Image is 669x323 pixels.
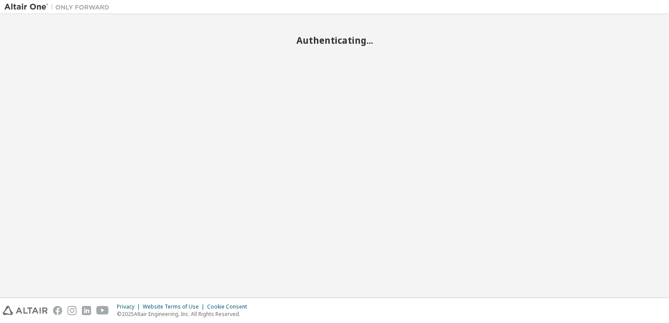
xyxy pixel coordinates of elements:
[3,306,48,315] img: altair_logo.svg
[207,303,252,310] div: Cookie Consent
[67,306,77,315] img: instagram.svg
[82,306,91,315] img: linkedin.svg
[53,306,62,315] img: facebook.svg
[96,306,109,315] img: youtube.svg
[117,310,252,318] p: © 2025 Altair Engineering, Inc. All Rights Reserved.
[117,303,143,310] div: Privacy
[4,3,114,11] img: Altair One
[143,303,207,310] div: Website Terms of Use
[4,35,665,46] h2: Authenticating...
